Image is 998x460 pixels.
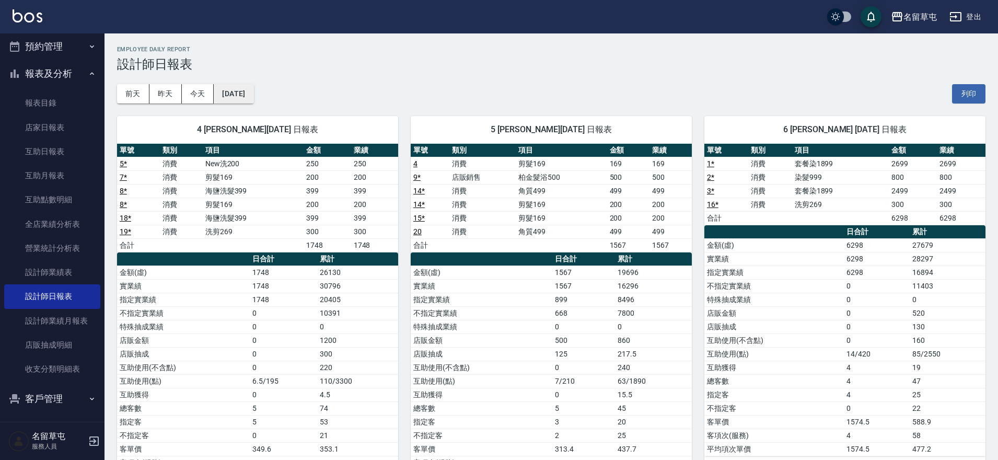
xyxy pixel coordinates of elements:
td: 499 [607,184,649,198]
td: 6298 [844,238,910,252]
td: 899 [552,293,615,306]
td: 合計 [704,211,748,225]
td: 11403 [910,279,985,293]
td: 剪髮169 [203,198,304,211]
td: 499 [649,184,692,198]
th: 金額 [889,144,937,157]
a: 互助點數明細 [4,188,100,212]
td: 130 [910,320,985,333]
td: 合計 [411,238,449,252]
td: 剪髮169 [516,211,607,225]
td: 海鹽洗髮399 [203,184,304,198]
button: 報表及分析 [4,60,100,87]
td: 互助使用(不含點) [117,361,250,374]
th: 單號 [117,144,160,157]
td: 353.1 [317,442,398,456]
td: 399 [304,184,351,198]
td: 消費 [449,184,516,198]
td: 店販金額 [704,306,844,320]
td: 消費 [449,225,516,238]
td: 不指定客 [117,429,250,442]
td: 互助使用(點) [117,374,250,388]
td: 0 [250,320,317,333]
a: 店販抽成明細 [4,333,100,357]
td: 25 [615,429,692,442]
h5: 名留草屯 [32,431,85,442]
td: 160 [910,333,985,347]
td: 0 [844,279,910,293]
th: 項目 [792,144,889,157]
td: 互助使用(點) [704,347,844,361]
th: 金額 [607,144,649,157]
img: Person [8,431,29,452]
td: 63/1890 [615,374,692,388]
a: 20 [413,227,422,236]
th: 業績 [351,144,398,157]
td: 240 [615,361,692,374]
td: 總客數 [704,374,844,388]
span: 6 [PERSON_NAME] [DATE] 日報表 [717,124,973,135]
th: 類別 [160,144,203,157]
td: 消費 [748,184,792,198]
td: 客單價 [117,442,250,456]
td: 28297 [910,252,985,266]
a: 互助月報表 [4,164,100,188]
td: 1567 [607,238,649,252]
td: 不指定實業績 [411,306,552,320]
td: 0 [250,333,317,347]
td: 2699 [889,157,937,170]
td: 0 [250,361,317,374]
td: 角質499 [516,184,607,198]
td: 4 [844,388,910,401]
td: 店販抽成 [704,320,844,333]
td: 指定客 [117,415,250,429]
button: 客戶管理 [4,385,100,412]
td: 399 [304,211,351,225]
td: 10391 [317,306,398,320]
td: 169 [649,157,692,170]
td: 柏金髮浴500 [516,170,607,184]
td: 不指定實業績 [704,279,844,293]
td: 洗剪269 [792,198,889,211]
td: 1574.5 [844,415,910,429]
td: 0 [844,320,910,333]
td: 互助使用(不含點) [704,333,844,347]
td: 平均項次單價 [704,442,844,456]
td: 消費 [160,211,203,225]
h3: 設計師日報表 [117,57,985,72]
td: 套餐染1899 [792,184,889,198]
td: 金額(虛) [704,238,844,252]
td: 消費 [449,157,516,170]
td: 200 [649,198,692,211]
td: 消費 [748,170,792,184]
td: 1748 [250,293,317,306]
td: 26130 [317,266,398,279]
td: 58 [910,429,985,442]
td: 店販金額 [411,333,552,347]
td: 1200 [317,333,398,347]
td: 消費 [748,198,792,211]
div: 名留草屯 [903,10,937,24]
a: 設計師業績表 [4,260,100,284]
td: 200 [304,170,351,184]
td: 0 [250,347,317,361]
td: 總客數 [411,401,552,415]
td: 200 [304,198,351,211]
td: 399 [351,211,398,225]
th: 累計 [615,252,692,266]
td: 1567 [552,279,615,293]
td: 1748 [304,238,351,252]
td: 0 [552,361,615,374]
td: 互助獲得 [411,388,552,401]
td: 1748 [351,238,398,252]
td: 47 [910,374,985,388]
td: 300 [351,225,398,238]
td: 16296 [615,279,692,293]
td: 0 [615,320,692,333]
th: 類別 [748,144,792,157]
td: 4.5 [317,388,398,401]
td: 250 [351,157,398,170]
td: 店販抽成 [411,347,552,361]
td: 500 [607,170,649,184]
td: 2499 [889,184,937,198]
